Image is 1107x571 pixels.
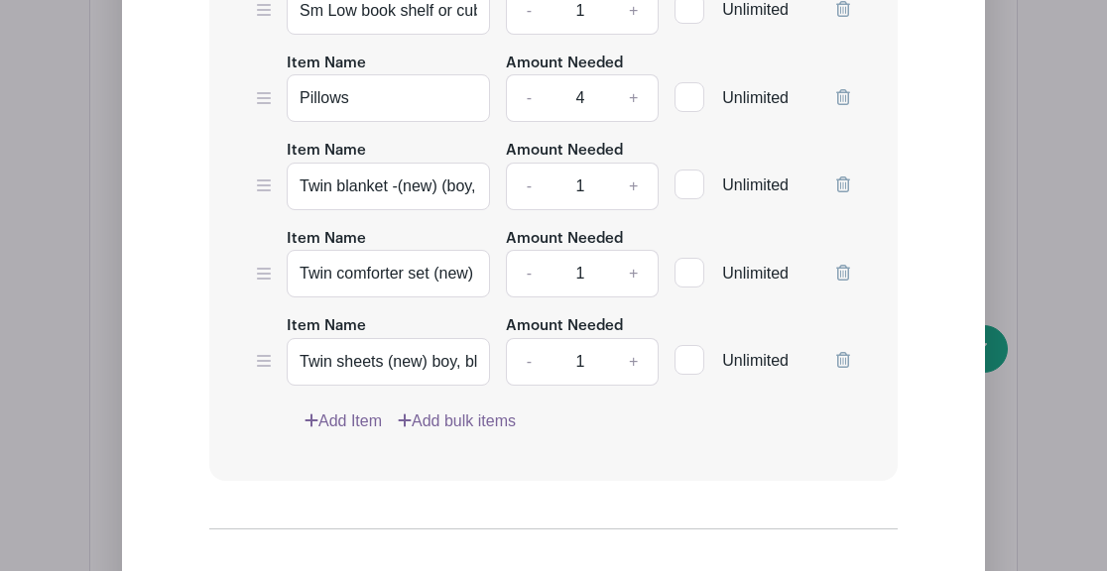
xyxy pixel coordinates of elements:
label: Item Name [287,140,366,163]
span: Unlimited [722,176,789,193]
a: + [609,163,659,210]
a: - [506,250,552,297]
label: Item Name [287,228,366,251]
a: + [609,338,659,386]
span: Unlimited [722,1,789,18]
label: Amount Needed [506,53,623,75]
label: Item Name [287,53,366,75]
input: e.g. Snacks or Check-in Attendees [287,250,490,297]
span: Unlimited [722,89,789,106]
a: + [609,250,659,297]
span: Unlimited [722,352,789,369]
label: Amount Needed [506,140,623,163]
a: + [609,74,659,122]
input: e.g. Snacks or Check-in Attendees [287,74,490,122]
label: Item Name [287,315,366,338]
a: Add Item [305,409,382,433]
label: Amount Needed [506,315,623,338]
a: Add bulk items [398,409,516,433]
label: Amount Needed [506,228,623,251]
input: e.g. Snacks or Check-in Attendees [287,338,490,386]
input: e.g. Snacks or Check-in Attendees [287,163,490,210]
a: - [506,74,552,122]
span: Unlimited [722,265,789,282]
a: - [506,163,552,210]
a: - [506,338,552,386]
